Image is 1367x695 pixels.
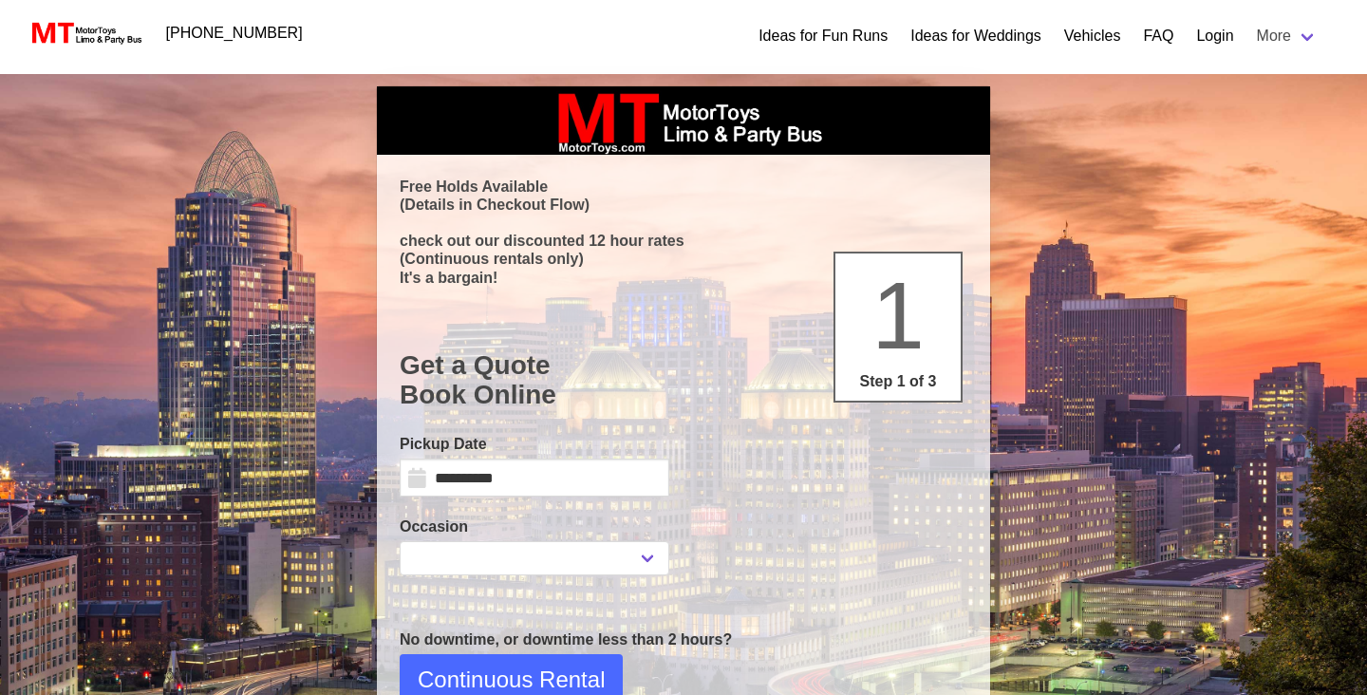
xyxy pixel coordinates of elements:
[1245,17,1329,55] a: More
[400,433,669,456] label: Pickup Date
[400,269,967,287] p: It's a bargain!
[1143,25,1173,47] a: FAQ
[541,86,826,155] img: box_logo_brand.jpeg
[400,232,967,250] p: check out our discounted 12 hour rates
[400,350,967,410] h1: Get a Quote Book Online
[400,250,967,268] p: (Continuous rentals only)
[155,14,314,52] a: [PHONE_NUMBER]
[400,629,967,651] p: No downtime, or downtime less than 2 hours?
[400,178,967,196] p: Free Holds Available
[400,196,967,214] p: (Details in Checkout Flow)
[400,516,669,538] label: Occasion
[27,20,143,47] img: MotorToys Logo
[871,262,925,368] span: 1
[758,25,888,47] a: Ideas for Fun Runs
[1064,25,1121,47] a: Vehicles
[1196,25,1233,47] a: Login
[910,25,1041,47] a: Ideas for Weddings
[843,370,953,393] p: Step 1 of 3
